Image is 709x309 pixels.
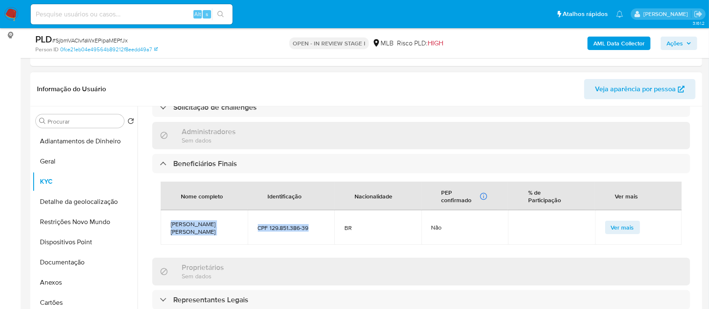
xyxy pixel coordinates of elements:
[212,8,229,20] button: search-icon
[35,46,58,53] b: Person ID
[173,103,257,112] h3: Solicitação de challenges
[127,118,134,127] button: Retornar ao pedido padrão
[344,224,411,232] span: BR
[152,258,690,285] div: ProprietáriosSem dados
[194,10,201,18] span: Alt
[442,189,488,204] div: PEP confirmado
[48,118,121,125] input: Procurar
[587,37,651,50] button: AML Data Collector
[611,222,634,233] span: Ver mais
[32,212,138,232] button: Restrições Novo Mundo
[37,85,106,93] h1: Informação do Usuário
[397,39,443,48] span: Risco PLD:
[206,10,208,18] span: s
[258,224,325,232] span: CPF 129.851.386-39
[584,79,696,99] button: Veja aparência por pessoa
[593,37,645,50] b: AML Data Collector
[35,32,52,46] b: PLD
[661,37,697,50] button: Ações
[32,192,138,212] button: Detalhe da geolocalização
[372,39,394,48] div: MLB
[173,159,237,168] h3: Beneficiários Finais
[182,127,235,136] h3: Administradores
[152,154,690,173] div: Beneficiários Finais
[32,272,138,293] button: Anexos
[693,20,705,26] span: 3.161.2
[258,186,312,206] div: Identificação
[32,131,138,151] button: Adiantamentos de Dinheiro
[52,36,128,45] span: # SjbmVACIvfaWxEPipaMEPfJx
[643,10,691,18] p: carlos.guerra@mercadopago.com.br
[694,10,703,18] a: Sair
[171,186,233,206] div: Nome completo
[171,220,238,235] span: [PERSON_NAME] [PERSON_NAME]
[289,37,369,49] p: OPEN - IN REVIEW STAGE I
[563,10,608,18] span: Atalhos rápidos
[60,46,158,53] a: 0fce21eb04e49564b89212f8eedd49a7
[518,182,585,210] div: % de Participação
[428,38,443,48] span: HIGH
[667,37,683,50] span: Ações
[616,11,623,18] a: Notificações
[605,186,648,206] div: Ver mais
[182,136,235,144] p: Sem dados
[32,232,138,252] button: Dispositivos Point
[152,98,690,117] div: Solicitação de challenges
[344,186,402,206] div: Nacionalidade
[39,118,46,124] button: Procurar
[32,151,138,172] button: Geral
[152,122,690,149] div: AdministradoresSem dados
[182,272,224,280] p: Sem dados
[595,79,676,99] span: Veja aparência por pessoa
[431,224,498,231] div: Não
[32,172,138,192] button: KYC
[173,295,248,304] h3: Representantes Legais
[605,221,640,234] button: Ver mais
[32,252,138,272] button: Documentação
[31,9,233,20] input: Pesquise usuários ou casos...
[182,263,224,272] h3: Proprietários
